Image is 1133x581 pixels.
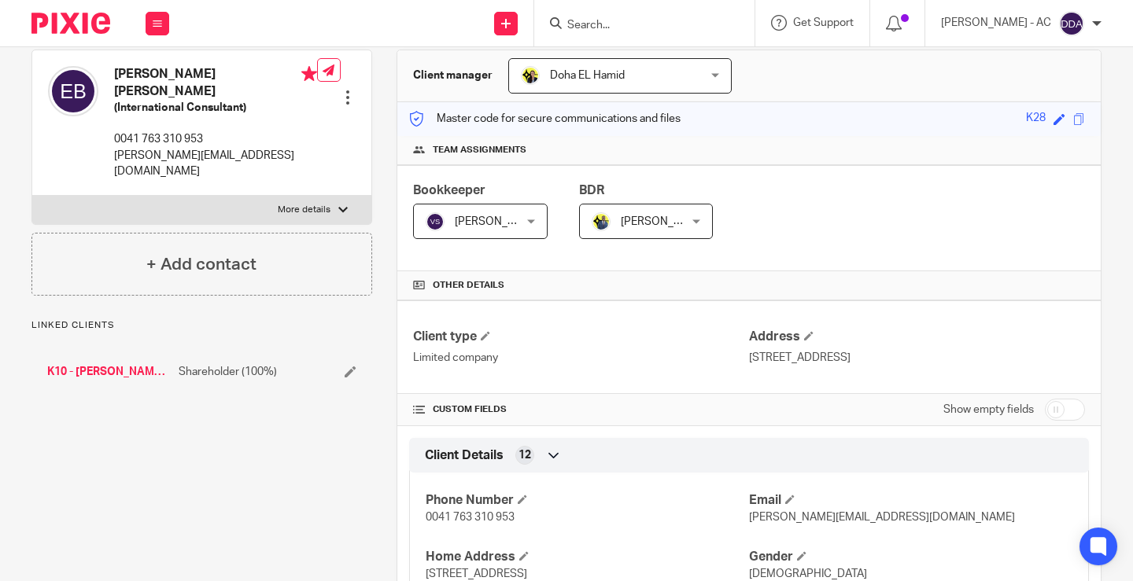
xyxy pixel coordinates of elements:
[433,144,526,156] span: Team assignments
[579,184,604,197] span: BDR
[31,319,372,332] p: Linked clients
[114,66,317,100] h4: [PERSON_NAME] [PERSON_NAME]
[426,492,749,509] h4: Phone Number
[455,216,541,227] span: [PERSON_NAME]
[48,66,98,116] img: svg%3E
[179,364,277,380] span: Shareholder (100%)
[413,68,493,83] h3: Client manager
[425,447,504,464] span: Client Details
[146,252,256,277] h4: + Add contact
[426,549,749,565] h4: Home Address
[749,329,1085,345] h4: Address
[114,131,317,147] p: 0041 763 310 953
[433,279,504,292] span: Other details
[114,100,317,116] h5: (International Consultant)
[749,512,1015,523] span: [PERSON_NAME][EMAIL_ADDRESS][DOMAIN_NAME]
[278,204,330,216] p: More details
[621,216,707,227] span: [PERSON_NAME]
[301,66,317,82] i: Primary
[749,568,867,579] span: [DEMOGRAPHIC_DATA]
[426,212,445,231] img: svg%3E
[413,329,749,345] h4: Client type
[943,402,1034,417] label: Show empty fields
[31,13,110,34] img: Pixie
[793,17,854,28] span: Get Support
[521,66,540,85] img: Doha-Starbridge.jpg
[1026,110,1046,128] div: K28
[413,350,749,366] p: Limited company
[47,364,171,380] a: K10 - [PERSON_NAME] [PERSON_NAME]
[426,512,515,523] span: 0041 763 310 953
[409,111,681,127] p: Master code for secure communications and files
[749,492,1072,509] h4: Email
[592,212,611,231] img: Dennis-Starbridge.jpg
[426,568,527,579] span: [STREET_ADDRESS]
[519,447,531,463] span: 12
[749,549,1072,565] h4: Gender
[1059,11,1084,36] img: svg%3E
[941,15,1051,31] p: [PERSON_NAME] - AC
[550,70,625,81] span: Doha EL Hamid
[413,403,749,416] h4: CUSTOM FIELDS
[749,350,1085,366] p: [STREET_ADDRESS]
[566,19,707,33] input: Search
[413,184,485,197] span: Bookkeeper
[114,148,317,180] p: [PERSON_NAME][EMAIL_ADDRESS][DOMAIN_NAME]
